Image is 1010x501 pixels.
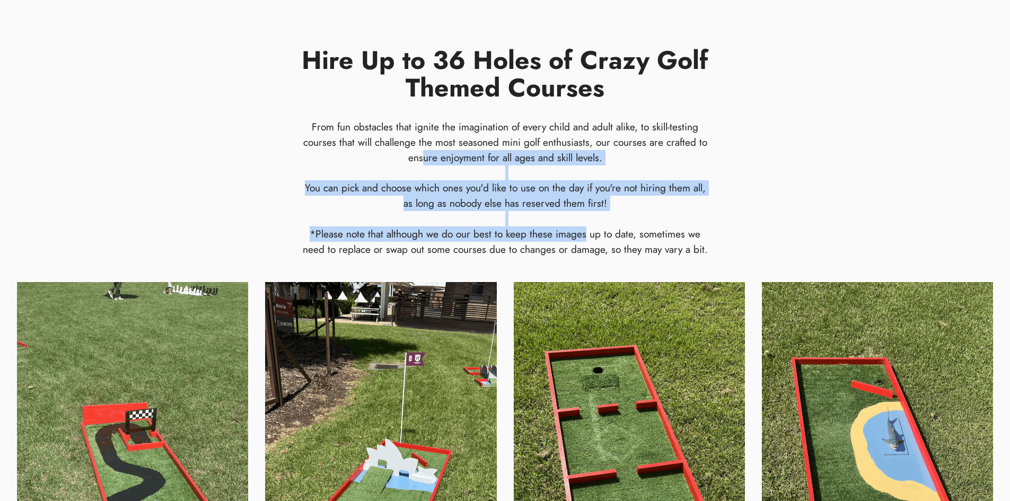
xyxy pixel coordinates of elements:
[302,180,709,257] div: You can pick and choose which ones you'd like to use on the day if you're not hiring them all, as...
[302,119,709,257] h4: From fun obstacles that ignite the imagination of every child and adult alike, to skill-testing c...
[302,42,708,107] strong: Hire Up to 36 Holes of Crazy Golf Themed Courses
